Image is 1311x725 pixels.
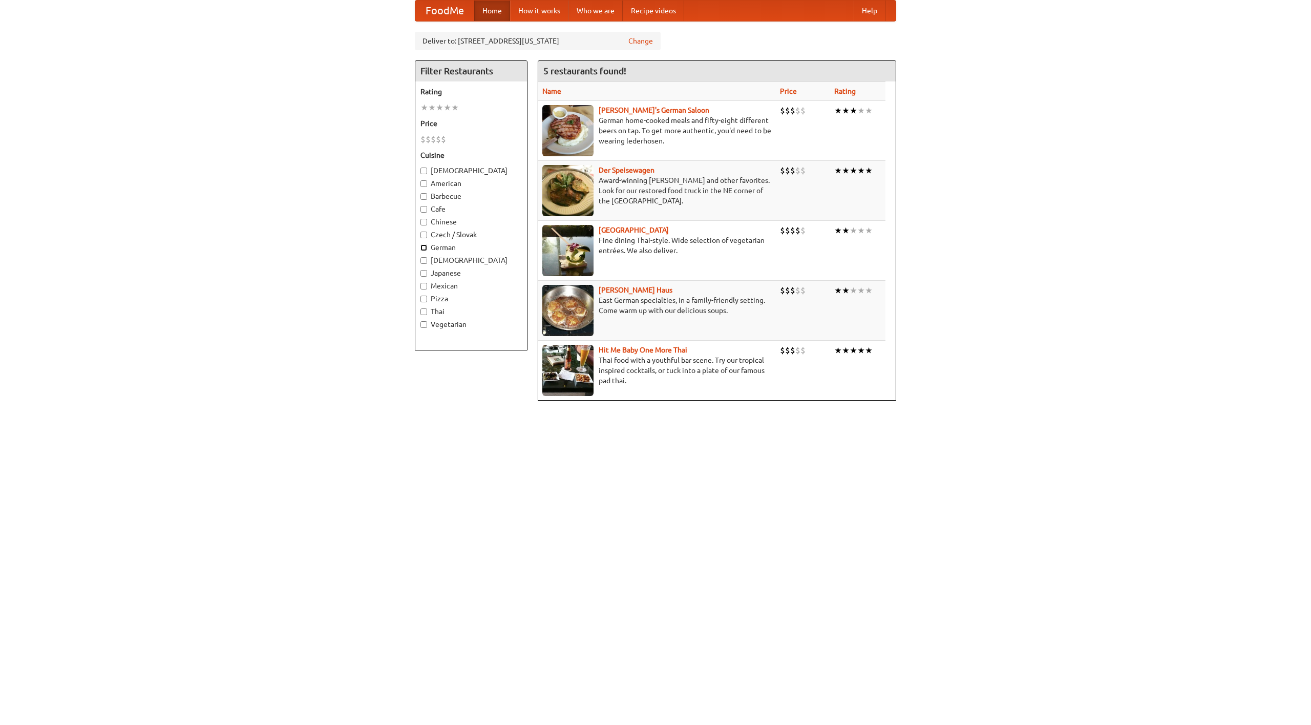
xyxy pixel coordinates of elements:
li: ★ [451,102,459,113]
li: $ [800,165,806,176]
img: satay.jpg [542,225,594,276]
input: [DEMOGRAPHIC_DATA] [420,257,427,264]
li: $ [790,285,795,296]
a: FoodMe [415,1,474,21]
input: Czech / Slovak [420,232,427,238]
a: Home [474,1,510,21]
li: ★ [850,165,857,176]
li: ★ [857,165,865,176]
label: Pizza [420,294,522,304]
li: ★ [420,102,428,113]
li: ★ [436,102,443,113]
img: speisewagen.jpg [542,165,594,216]
li: $ [785,105,790,116]
li: ★ [443,102,451,113]
li: ★ [834,105,842,116]
li: $ [426,134,431,145]
input: Thai [420,308,427,315]
label: [DEMOGRAPHIC_DATA] [420,165,522,176]
li: $ [795,345,800,356]
input: Mexican [420,283,427,289]
p: Award-winning [PERSON_NAME] and other favorites. Look for our restored food truck in the NE corne... [542,175,772,206]
li: ★ [834,225,842,236]
label: Czech / Slovak [420,230,522,240]
li: ★ [865,345,873,356]
a: How it works [510,1,568,21]
p: Fine dining Thai-style. Wide selection of vegetarian entrées. We also deliver. [542,235,772,256]
li: $ [780,105,785,116]
li: $ [431,134,436,145]
a: [PERSON_NAME] Haus [599,286,672,294]
li: $ [800,225,806,236]
input: [DEMOGRAPHIC_DATA] [420,168,427,174]
b: Der Speisewagen [599,166,654,174]
label: Chinese [420,217,522,227]
li: $ [785,285,790,296]
label: Japanese [420,268,522,278]
li: ★ [842,345,850,356]
li: ★ [857,225,865,236]
li: $ [795,285,800,296]
label: Vegetarian [420,319,522,329]
a: [PERSON_NAME]'s German Saloon [599,106,709,114]
li: $ [785,345,790,356]
a: Name [542,87,561,95]
img: babythai.jpg [542,345,594,396]
li: $ [790,105,795,116]
li: ★ [850,225,857,236]
p: Thai food with a youthful bar scene. Try our tropical inspired cocktails, or tuck into a plate of... [542,355,772,386]
li: ★ [834,285,842,296]
label: Thai [420,306,522,317]
a: Who we are [568,1,623,21]
li: ★ [850,105,857,116]
li: ★ [834,345,842,356]
label: American [420,178,522,189]
a: Help [854,1,885,21]
label: German [420,242,522,253]
input: Vegetarian [420,321,427,328]
input: American [420,180,427,187]
input: Cafe [420,206,427,213]
li: $ [790,165,795,176]
img: esthers.jpg [542,105,594,156]
input: Chinese [420,219,427,225]
input: Japanese [420,270,427,277]
p: East German specialties, in a family-friendly setting. Come warm up with our delicious soups. [542,295,772,316]
label: Mexican [420,281,522,291]
li: ★ [865,285,873,296]
li: ★ [865,225,873,236]
li: $ [795,165,800,176]
li: $ [780,285,785,296]
a: Rating [834,87,856,95]
li: ★ [834,165,842,176]
li: $ [800,285,806,296]
a: Hit Me Baby One More Thai [599,346,687,354]
li: ★ [850,285,857,296]
li: $ [795,225,800,236]
li: $ [800,345,806,356]
b: [GEOGRAPHIC_DATA] [599,226,669,234]
li: $ [785,165,790,176]
li: ★ [842,165,850,176]
h5: Rating [420,87,522,97]
a: Price [780,87,797,95]
p: German home-cooked meals and fifty-eight different beers on tap. To get more authentic, you'd nee... [542,115,772,146]
li: ★ [865,165,873,176]
h5: Price [420,118,522,129]
li: ★ [842,285,850,296]
label: Barbecue [420,191,522,201]
li: ★ [857,285,865,296]
li: $ [790,225,795,236]
li: $ [780,165,785,176]
li: ★ [842,225,850,236]
input: Barbecue [420,193,427,200]
li: $ [780,345,785,356]
ng-pluralize: 5 restaurants found! [543,66,626,76]
a: Recipe videos [623,1,684,21]
li: $ [441,134,446,145]
li: $ [785,225,790,236]
li: $ [780,225,785,236]
li: $ [800,105,806,116]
